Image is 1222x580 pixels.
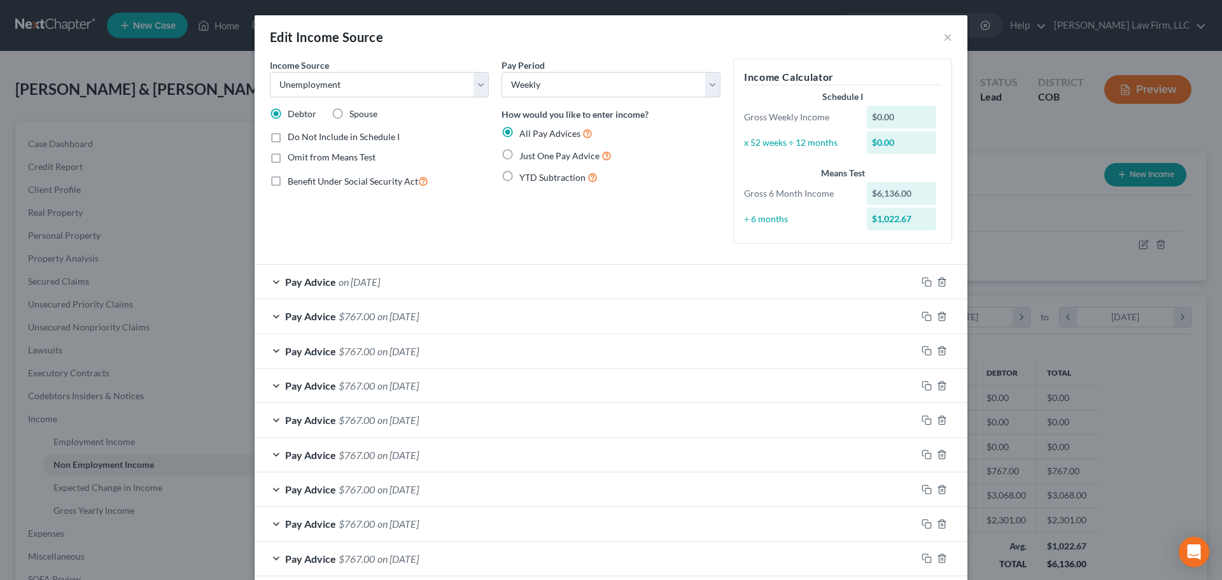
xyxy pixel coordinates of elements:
[867,106,937,129] div: $0.00
[285,518,336,530] span: Pay Advice
[285,379,336,392] span: Pay Advice
[339,518,375,530] span: $767.00
[377,414,419,426] span: on [DATE]
[502,108,649,121] label: How would you like to enter income?
[943,29,952,45] button: ×
[288,108,316,119] span: Debtor
[867,208,937,230] div: $1,022.67
[519,150,600,161] span: Just One Pay Advice
[519,172,586,183] span: YTD Subtraction
[285,345,336,357] span: Pay Advice
[867,131,937,154] div: $0.00
[867,182,937,205] div: $6,136.00
[519,128,580,139] span: All Pay Advices
[285,310,336,322] span: Pay Advice
[339,276,380,288] span: on [DATE]
[377,345,419,357] span: on [DATE]
[339,553,375,565] span: $767.00
[285,553,336,565] span: Pay Advice
[377,483,419,495] span: on [DATE]
[270,60,329,71] span: Income Source
[285,276,336,288] span: Pay Advice
[377,379,419,392] span: on [DATE]
[738,136,860,149] div: x 52 weeks ÷ 12 months
[349,108,377,119] span: Spouse
[339,414,375,426] span: $767.00
[502,59,545,72] label: Pay Period
[285,449,336,461] span: Pay Advice
[270,28,383,46] div: Edit Income Source
[339,310,375,322] span: $767.00
[285,414,336,426] span: Pay Advice
[377,310,419,322] span: on [DATE]
[288,152,376,162] span: Omit from Means Test
[738,111,860,124] div: Gross Weekly Income
[339,345,375,357] span: $767.00
[738,187,860,200] div: Gross 6 Month Income
[1179,537,1209,567] div: Open Intercom Messenger
[339,449,375,461] span: $767.00
[339,379,375,392] span: $767.00
[288,131,400,142] span: Do Not Include in Schedule I
[377,553,419,565] span: on [DATE]
[339,483,375,495] span: $767.00
[285,483,336,495] span: Pay Advice
[744,90,941,103] div: Schedule I
[738,213,860,225] div: ÷ 6 months
[377,449,419,461] span: on [DATE]
[377,518,419,530] span: on [DATE]
[744,69,941,85] h5: Income Calculator
[288,176,418,187] span: Benefit Under Social Security Act
[744,167,941,180] div: Means Test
